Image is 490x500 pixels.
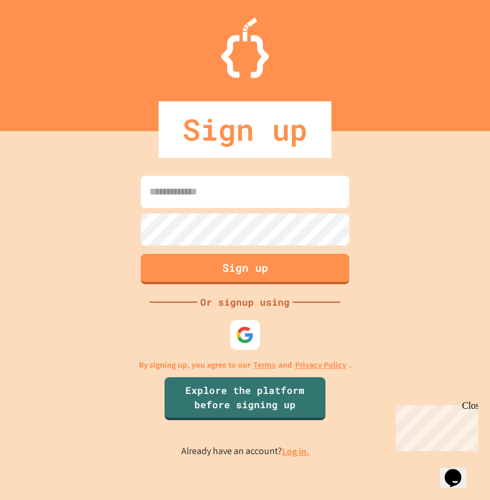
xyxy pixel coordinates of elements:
[197,295,293,309] div: Or signup using
[440,452,478,488] iframe: chat widget
[165,377,325,420] a: Explore the platform before signing up
[391,400,478,451] iframe: chat widget
[295,359,346,371] a: Privacy Policy
[181,444,309,459] p: Already have an account?
[141,254,349,284] button: Sign up
[253,359,275,371] a: Terms
[236,326,254,344] img: google-icon.svg
[5,5,82,76] div: Chat with us now!Close
[139,359,352,371] p: By signing up, you agree to our and .
[159,101,331,158] div: Sign up
[282,445,309,458] a: Log in.
[221,18,269,78] img: Logo.svg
